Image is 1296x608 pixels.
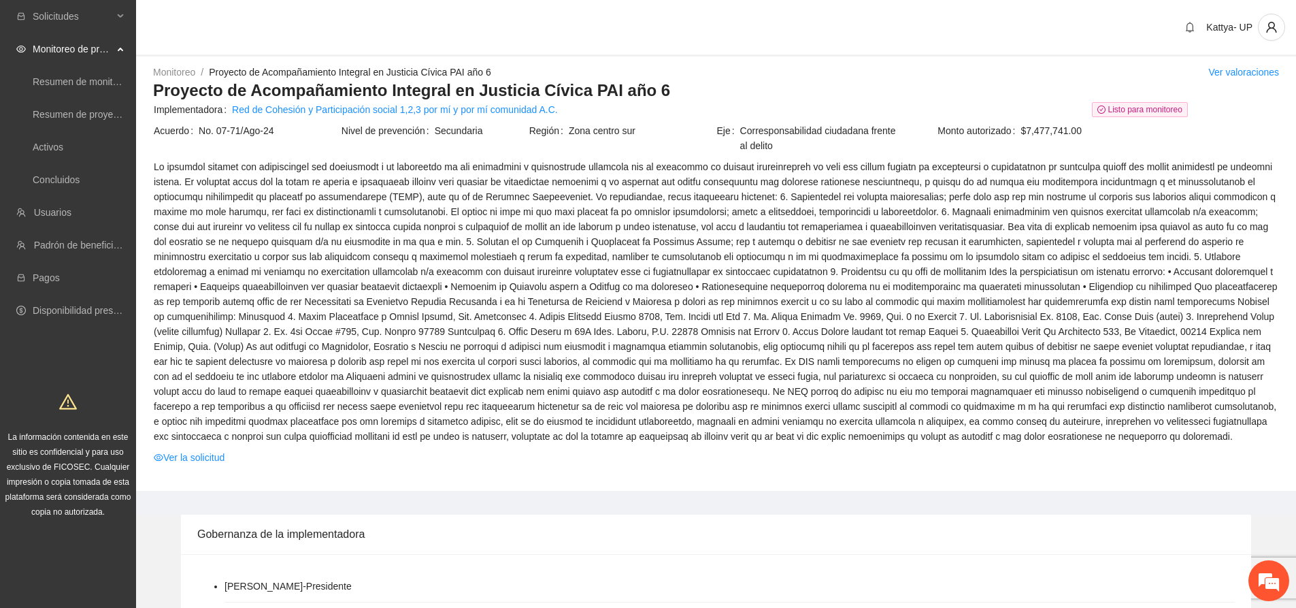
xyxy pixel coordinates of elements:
a: Padrón de beneficiarios [34,240,134,251]
li: [PERSON_NAME] - Presidente [225,579,352,594]
a: Resumen de proyectos aprobados [33,109,178,120]
a: Disponibilidad presupuestal [33,305,149,316]
a: Proyecto de Acompañamiento Integral en Justicia Cívica PAI año 6 [209,67,491,78]
div: Gobernanza de la implementadora [197,515,1235,554]
h3: Proyecto de Acompañamiento Integral en Justicia Cívica PAI año 6 [153,80,1279,101]
span: Solicitudes [33,3,113,30]
span: Implementadora [154,102,232,117]
span: Monitoreo de proyectos [33,35,113,63]
span: Nivel de prevención [342,123,435,138]
a: Pagos [33,272,60,283]
span: inbox [16,12,26,21]
span: La información contenida en este sitio es confidencial y para uso exclusivo de FICOSEC. Cualquier... [5,432,131,517]
a: Concluidos [33,174,80,185]
span: $7,477,741.00 [1020,123,1278,138]
span: No. 07-71/Ago-24 [199,123,340,138]
a: Resumen de monitoreo [33,76,132,87]
span: Kattya- UP [1206,22,1252,33]
span: Lo ipsumdol sitamet con adipiscingel sed doeiusmodt i ut laboreetdo ma ali enimadmini v quisnostr... [154,159,1278,444]
span: Corresponsabilidad ciudadana frente al delito [740,123,903,153]
span: eye [16,44,26,54]
span: Monto autorizado [937,123,1020,138]
a: Ver valoraciones [1208,67,1279,78]
span: Región [529,123,569,138]
span: Zona centro sur [569,123,716,138]
span: Acuerdo [154,123,199,138]
span: Eje [716,123,740,153]
a: Red de Cohesión y Participación social 1,2,3 por mí y por mí comunidad A.C. [232,102,558,117]
span: bell [1180,22,1200,33]
span: / [201,67,203,78]
a: eyeVer la solicitud [154,450,225,465]
span: check-circle [1097,106,1106,114]
span: eye [154,453,163,462]
a: Monitoreo [153,67,195,78]
span: user [1259,21,1284,33]
a: Activos [33,142,63,153]
span: warning [59,393,77,411]
span: Secundaria [435,123,528,138]
button: user [1258,14,1285,41]
span: Listo para monitoreo [1092,102,1188,117]
button: bell [1179,16,1201,38]
a: Usuarios [34,207,71,218]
